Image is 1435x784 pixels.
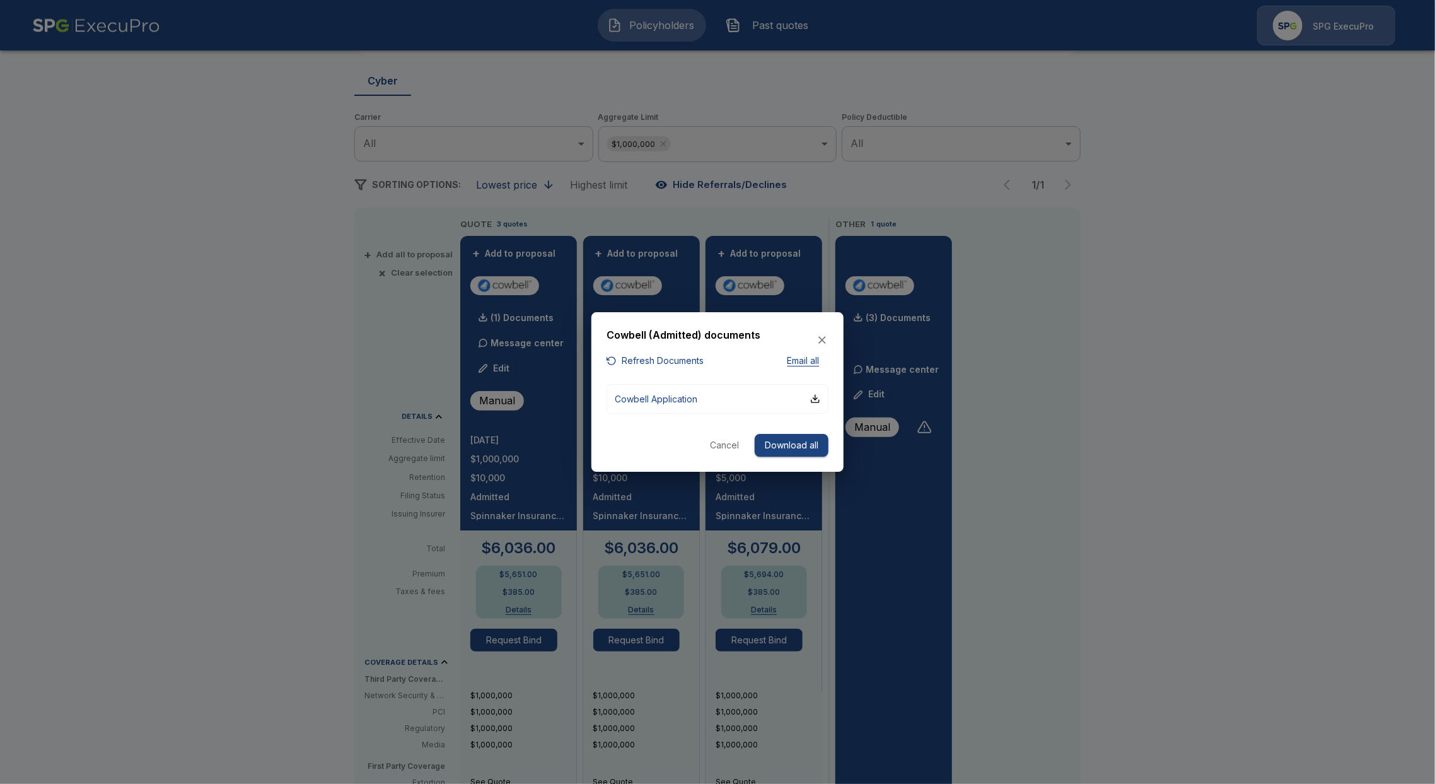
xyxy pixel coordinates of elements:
[704,434,745,457] button: Cancel
[607,327,760,344] h6: Cowbell (Admitted) documents
[778,353,828,369] button: Email all
[607,353,704,369] button: Refresh Documents
[607,384,828,414] button: Cowbell Application
[615,392,697,406] p: Cowbell Application
[755,434,828,457] button: Download all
